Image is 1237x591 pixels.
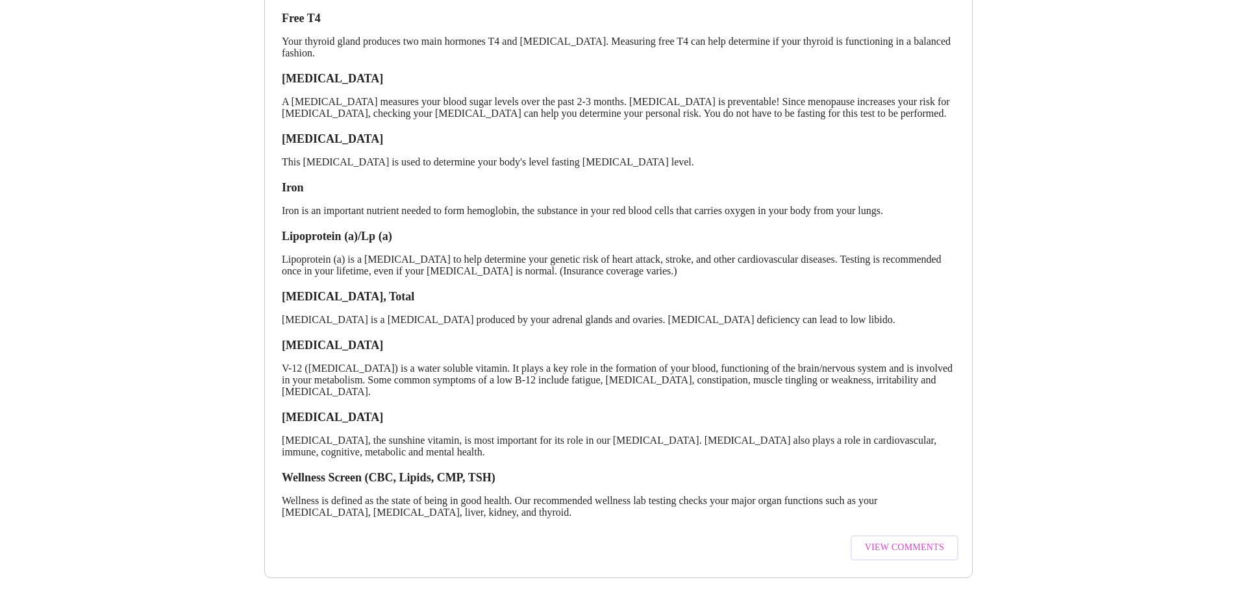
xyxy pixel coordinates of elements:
h3: [MEDICAL_DATA], Total [282,290,955,304]
p: This [MEDICAL_DATA] is used to determine your body's level fasting [MEDICAL_DATA] level. [282,156,955,168]
p: V-12 ([MEDICAL_DATA]) is a water soluble vitamin. It plays a key role in the formation of your bl... [282,363,955,398]
h3: [MEDICAL_DATA] [282,72,955,86]
h3: Lipoprotein (a)/Lp (a) [282,230,955,243]
h3: [MEDICAL_DATA] [282,411,955,424]
h3: Wellness Screen (CBC, Lipids, CMP, TSH) [282,471,955,485]
p: [MEDICAL_DATA], the sunshine vitamin, is most important for its role in our [MEDICAL_DATA]. [MEDI... [282,435,955,458]
span: View Comments [865,540,944,556]
h3: Free T4 [282,12,955,25]
button: View Comments [851,535,958,561]
p: Lipoprotein (a) is a [MEDICAL_DATA] to help determine your genetic risk of heart attack, stroke, ... [282,254,955,277]
p: A [MEDICAL_DATA] measures your blood sugar levels over the past 2-3 months. [MEDICAL_DATA] is pre... [282,96,955,119]
h3: [MEDICAL_DATA] [282,132,955,146]
p: Your thyroid gland produces two main hormones T4 and [MEDICAL_DATA]. Measuring free T4 can help d... [282,36,955,59]
p: Wellness is defined as the state of being in good health. Our recommended wellness lab testing ch... [282,495,955,518]
p: Iron is an important nutrient needed to form hemoglobin, the substance in your red blood cells th... [282,205,955,217]
a: View Comments [847,529,962,567]
h3: [MEDICAL_DATA] [282,339,955,352]
h3: Iron [282,181,955,195]
p: [MEDICAL_DATA] is a [MEDICAL_DATA] produced by your adrenal glands and ovaries. [MEDICAL_DATA] de... [282,314,955,326]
